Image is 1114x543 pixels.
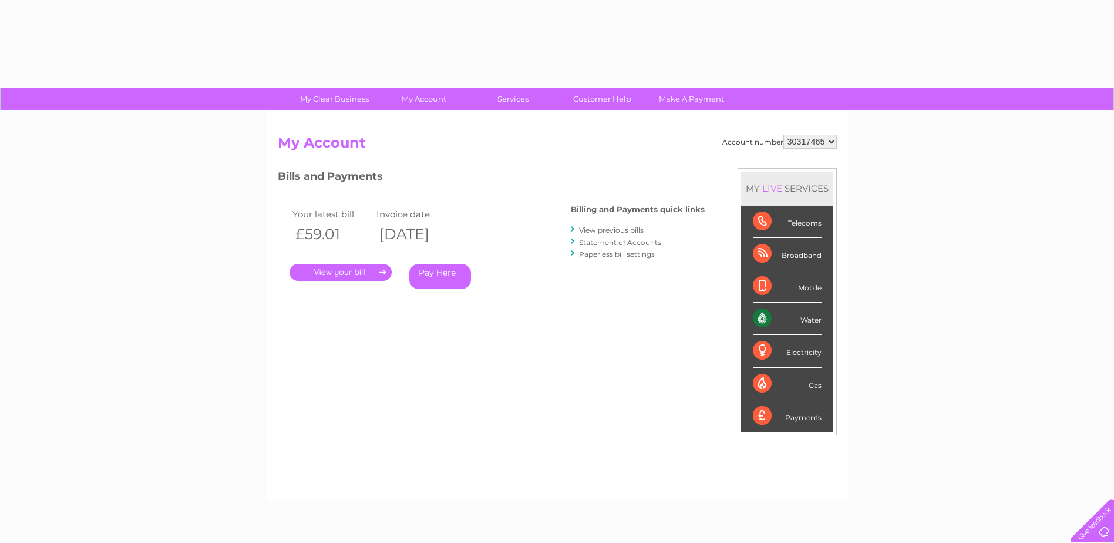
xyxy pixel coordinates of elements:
[722,135,837,149] div: Account number
[753,206,822,238] div: Telecoms
[579,238,661,247] a: Statement of Accounts
[554,88,651,110] a: Customer Help
[643,88,740,110] a: Make A Payment
[290,206,374,222] td: Your latest bill
[753,270,822,303] div: Mobile
[375,88,472,110] a: My Account
[579,250,655,259] a: Paperless bill settings
[290,222,374,246] th: £59.01
[753,400,822,432] div: Payments
[571,205,705,214] h4: Billing and Payments quick links
[753,238,822,270] div: Broadband
[579,226,644,234] a: View previous bills
[753,368,822,400] div: Gas
[760,183,785,194] div: LIVE
[741,172,833,205] div: MY SERVICES
[409,264,471,289] a: Pay Here
[373,206,458,222] td: Invoice date
[278,135,837,157] h2: My Account
[753,303,822,335] div: Water
[465,88,561,110] a: Services
[753,335,822,367] div: Electricity
[373,222,458,246] th: [DATE]
[278,168,705,189] h3: Bills and Payments
[286,88,383,110] a: My Clear Business
[290,264,392,281] a: .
